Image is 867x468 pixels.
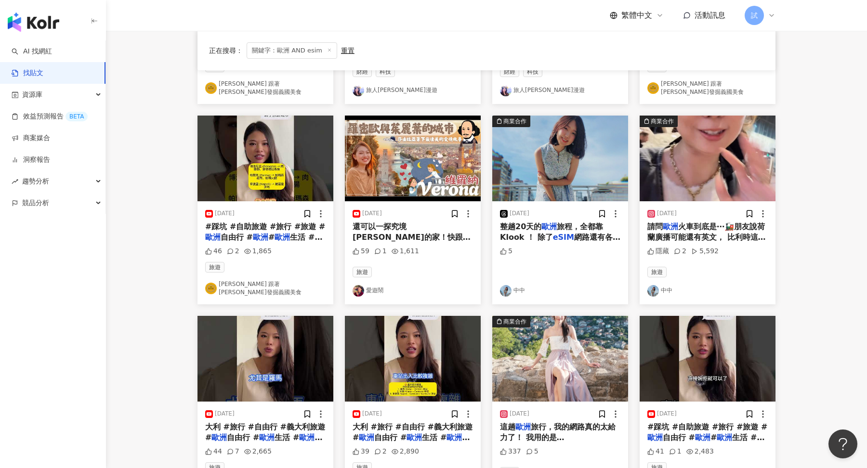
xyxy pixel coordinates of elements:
img: post-image [197,316,333,402]
a: KOL Avatar[PERSON_NAME] 跟著[PERSON_NAME]發掘義國美食 [205,80,326,96]
span: 火車到底是⋯🚂 ​ 朋友說荷蘭廣播可能還有英文， 比利時這邊很常是沒有英文，又超小聲， 車上的螢幕畫面也都沒有路線圖！ - 整趟20天的 [647,222,766,274]
img: KOL Avatar [647,82,659,94]
mark: 歐洲 [205,233,221,242]
a: KOL Avatar愛遊鬧 [353,285,473,297]
div: [DATE] [510,209,529,218]
a: 效益預測報告BETA [12,112,88,121]
span: 大利 #旅行 #自由行 #義大利旅遊 # [205,422,325,442]
div: [DATE] [657,209,677,218]
span: #踩坑 #自助旅遊 #旅行 #旅遊 # [647,422,767,431]
img: post-image [345,316,481,402]
span: 財經 [500,66,519,77]
img: post-image [492,316,628,402]
img: post-image [197,116,333,201]
span: rise [12,178,18,185]
div: 重置 [341,47,355,54]
mark: 歐洲 [717,433,732,442]
span: 科技 [376,66,395,77]
img: KOL Avatar [647,285,659,297]
mark: 歐洲 [541,222,557,231]
mark: 歐洲 [211,433,227,442]
div: 商業合作 [503,117,526,126]
mark: 歐洲 [407,433,422,442]
div: 41 [647,447,664,456]
div: [DATE] [510,410,529,418]
span: 這趟 [500,422,515,431]
div: [DATE] [362,410,382,418]
span: 還可以一探究境[PERSON_NAME]的家！快跟我一起逛逛 [353,222,471,253]
mark: 歐洲 [515,422,531,431]
div: 5,592 [691,247,719,256]
span: 網路還有各種門票、體驗 幫我省心又省錢，出門全靠它！ ​ 📍記得一定記得使用優惠！ Klook 全站 95 折折扣碼「ZZOEY56」 滿 NT$1500 即可使用，最高折NT$300 （限台灣... [500,233,620,306]
a: 商案媒合 [12,133,50,143]
a: KOL Avatar[PERSON_NAME] 跟著[PERSON_NAME]發掘義國美食 [205,280,326,297]
span: 旅程，全都靠 Klook ！ 除了 [500,222,603,242]
mark: eSIM [553,233,574,242]
div: 44 [205,447,222,456]
span: 正在搜尋 ： [209,47,243,54]
span: # [268,233,275,242]
mark: 歐洲 [299,433,322,442]
img: post-image [640,116,775,201]
button: 商業合作 [492,116,628,201]
span: 生活 # [275,433,299,442]
span: 活動訊息 [695,11,725,20]
div: 2,483 [686,447,714,456]
span: 自由行 # [227,433,259,442]
div: 337 [500,447,521,456]
mark: 歐洲 [359,433,374,442]
iframe: Help Scout Beacon - Open [828,429,857,458]
span: 繁體中文 [621,10,652,21]
a: KOL Avatar中中 [647,285,768,297]
div: 5 [500,247,512,256]
div: 隱藏 [647,247,669,256]
mark: 歐洲 [259,433,275,442]
div: 39 [353,447,369,456]
img: KOL Avatar [353,285,364,297]
div: 1 [374,247,387,256]
div: 2 [227,247,239,256]
img: KOL Avatar [353,85,364,96]
div: 59 [353,247,369,256]
a: 洞察報告 [12,155,50,165]
span: 關鍵字：歐洲 AND esim [247,42,337,59]
div: [DATE] [215,410,235,418]
a: 找貼文 [12,68,43,78]
div: 商業合作 [503,317,526,326]
a: KOL Avatar[PERSON_NAME] 跟著[PERSON_NAME]發掘義國美食 [647,80,768,96]
span: # [710,433,717,442]
img: KOL Avatar [205,82,217,94]
div: [DATE] [215,209,235,218]
span: #踩坑 #自助旅遊 #旅行 #旅遊 # [205,222,325,231]
img: KOL Avatar [500,285,512,297]
mark: 歐洲 [663,222,678,231]
span: 整趟20天的 [500,222,541,231]
a: KOL Avatar旅人[PERSON_NAME]漫遊 [353,85,473,96]
span: 旅遊 [353,267,372,277]
span: 大利 #旅行 #自由行 #義大利旅遊 # [353,422,473,442]
div: 2,665 [244,447,272,456]
div: 2 [674,247,686,256]
mark: 歐洲 [447,433,470,442]
span: 試 [751,10,758,21]
mark: 歐洲 [647,433,663,442]
img: post-image [345,116,481,201]
mark: 歐洲 [275,233,290,242]
img: post-image [492,116,628,201]
div: 7 [227,447,239,456]
span: 財經 [353,66,372,77]
div: [DATE] [362,209,382,218]
span: 趨勢分析 [22,170,49,192]
div: 5 [526,447,539,456]
a: KOL Avatar中中 [500,285,620,297]
mark: 歐洲 [253,233,268,242]
div: 1,865 [244,247,272,256]
mark: 歐洲 [695,433,710,442]
div: 46 [205,247,222,256]
span: 自由行 # [374,433,407,442]
img: KOL Avatar [500,85,512,96]
span: 旅行，我的網路真的太給力了！ 我用的是JetFi [500,422,616,453]
button: 商業合作 [640,116,775,201]
span: 請問 [647,222,663,231]
span: 自由行 # [221,233,253,242]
